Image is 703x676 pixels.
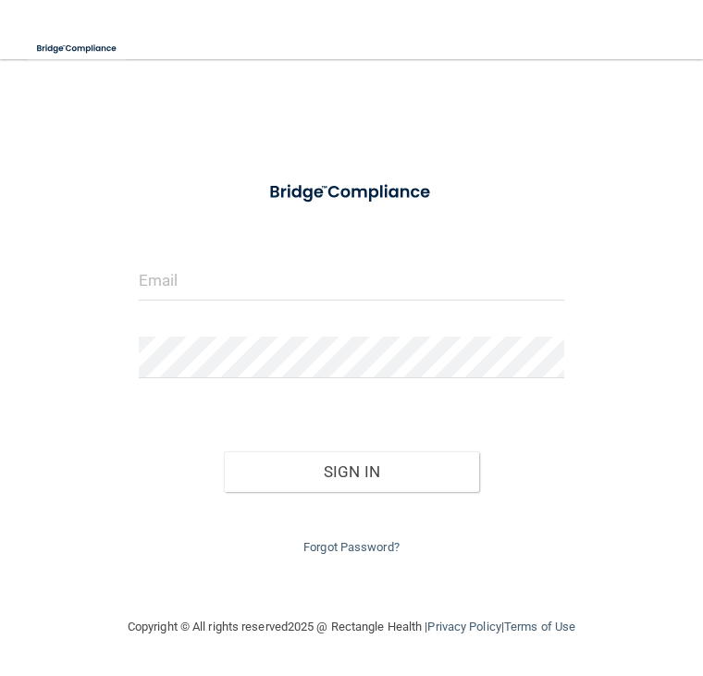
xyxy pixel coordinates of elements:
[427,620,500,633] a: Privacy Policy
[303,540,400,554] a: Forgot Password?
[28,30,127,68] img: bridge_compliance_login_screen.278c3ca4.svg
[139,259,565,301] input: Email
[224,451,479,492] button: Sign In
[32,597,671,657] div: Copyright © All rights reserved 2025 @ Rectangle Health | |
[252,170,450,215] img: bridge_compliance_login_screen.278c3ca4.svg
[504,620,575,633] a: Terms of Use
